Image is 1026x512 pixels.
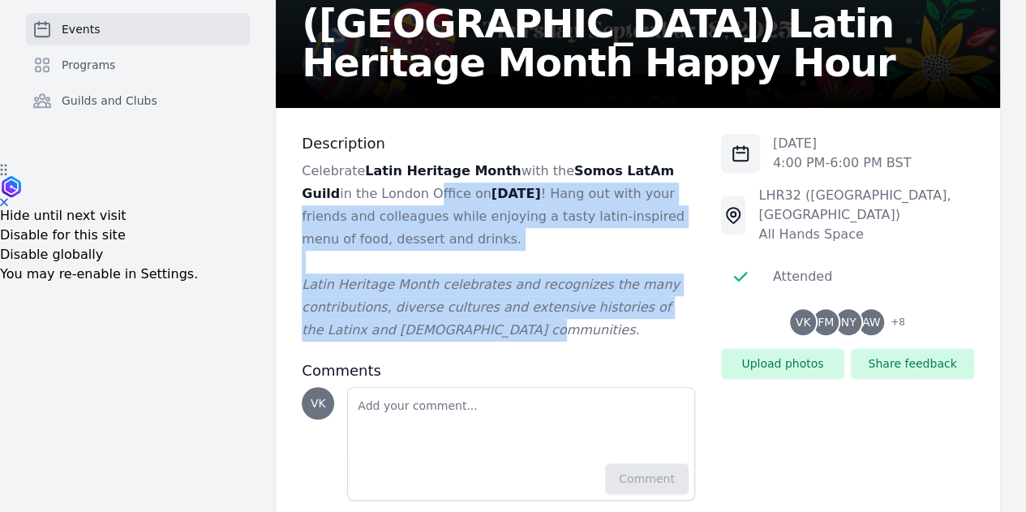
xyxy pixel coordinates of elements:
span: AW [862,316,881,328]
span: Events [62,21,100,37]
span: NY [840,316,856,328]
strong: Latin Heritage Month [365,163,521,179]
div: All Hands Space [758,225,974,244]
span: VK [796,316,811,328]
em: Latin Heritage Month celebrates and recognizes the many contributions, diverse cultures and exten... [302,277,680,338]
p: 4:00 PM - 6:00 PM BST [773,153,911,173]
p: Celebrate with the in the London Office on ! Hang out with your friends and colleagues while enjo... [302,160,694,251]
div: Attended [773,267,832,286]
h3: Description [302,134,694,153]
span: Guilds and Clubs [62,93,157,109]
a: Guilds and Clubs [26,84,250,117]
span: FM [818,316,834,328]
p: [DATE] [773,134,911,153]
div: LHR32 ([GEOGRAPHIC_DATA], [GEOGRAPHIC_DATA]) [758,186,974,225]
a: Events [26,13,250,45]
span: VK [311,398,326,409]
a: Programs [26,49,250,81]
strong: [DATE] [492,186,541,201]
button: Share feedback [851,348,974,379]
h2: ([GEOGRAPHIC_DATA]) Latin Heritage Month Happy Hour [302,4,974,82]
h3: Comments [302,361,694,381]
button: Upload photos [721,348,844,379]
span: + 8 [881,312,905,335]
nav: Sidebar [26,13,250,143]
span: Programs [62,57,115,73]
button: Comment [605,463,689,494]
